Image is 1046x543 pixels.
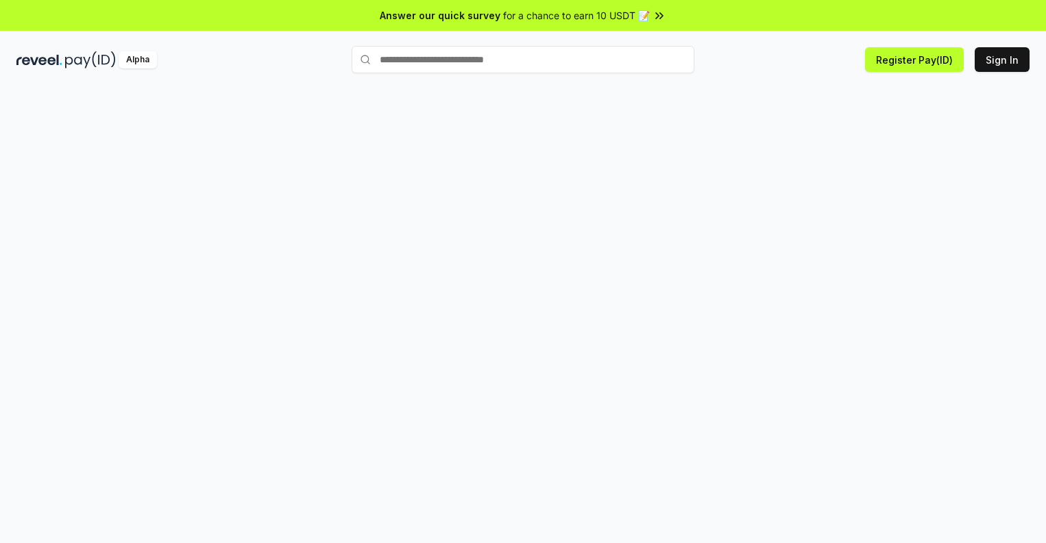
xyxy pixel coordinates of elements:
[119,51,157,68] div: Alpha
[65,51,116,68] img: pay_id
[865,47,964,72] button: Register Pay(ID)
[380,8,500,23] span: Answer our quick survey
[16,51,62,68] img: reveel_dark
[503,8,650,23] span: for a chance to earn 10 USDT 📝
[975,47,1030,72] button: Sign In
